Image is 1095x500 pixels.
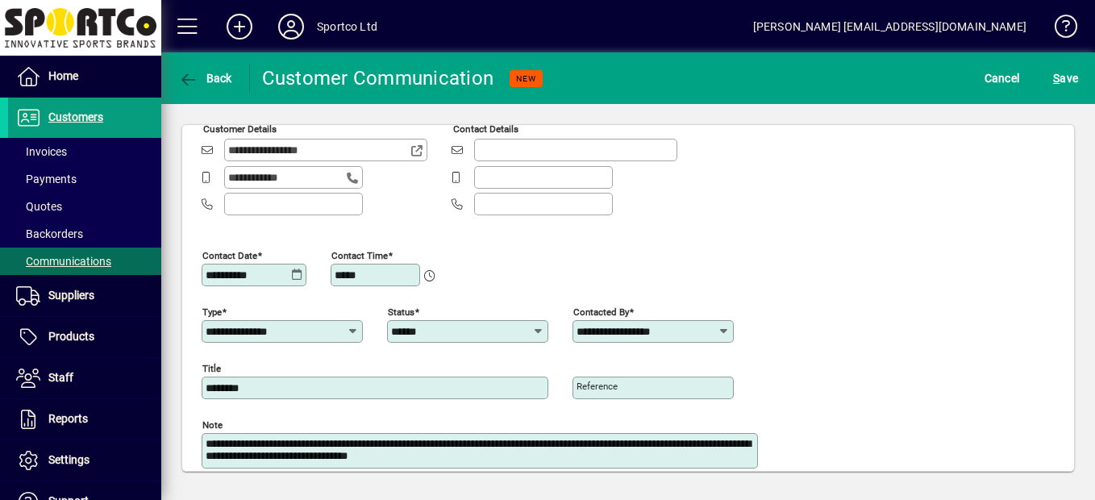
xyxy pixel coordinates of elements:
[577,381,618,392] mat-label: Reference
[174,64,236,93] button: Back
[1049,64,1082,93] button: Save
[48,412,88,425] span: Reports
[48,289,94,302] span: Suppliers
[573,306,629,317] mat-label: Contacted by
[516,73,536,84] span: NEW
[8,248,161,275] a: Communications
[1053,72,1060,85] span: S
[202,419,223,430] mat-label: Note
[317,14,377,40] div: Sportco Ltd
[8,138,161,165] a: Invoices
[1043,3,1075,56] a: Knowledge Base
[16,173,77,185] span: Payments
[8,276,161,316] a: Suppliers
[262,65,494,91] div: Customer Communication
[985,65,1020,91] span: Cancel
[16,255,111,268] span: Communications
[16,200,62,213] span: Quotes
[48,330,94,343] span: Products
[331,249,388,260] mat-label: Contact time
[388,306,414,317] mat-label: Status
[8,165,161,193] a: Payments
[981,64,1024,93] button: Cancel
[618,469,745,487] mat-hint: Use 'Enter' to start a new line
[8,358,161,398] a: Staff
[265,12,317,41] button: Profile
[202,249,257,260] mat-label: Contact date
[8,56,161,97] a: Home
[48,371,73,384] span: Staff
[48,453,90,466] span: Settings
[8,440,161,481] a: Settings
[8,193,161,220] a: Quotes
[161,64,250,93] app-page-header-button: Back
[178,72,232,85] span: Back
[202,306,222,317] mat-label: Type
[8,399,161,440] a: Reports
[1053,65,1078,91] span: ave
[48,69,78,82] span: Home
[16,227,83,240] span: Backorders
[48,110,103,123] span: Customers
[8,220,161,248] a: Backorders
[753,14,1026,40] div: [PERSON_NAME] [EMAIL_ADDRESS][DOMAIN_NAME]
[8,317,161,357] a: Products
[16,145,67,158] span: Invoices
[214,12,265,41] button: Add
[202,362,221,373] mat-label: Title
